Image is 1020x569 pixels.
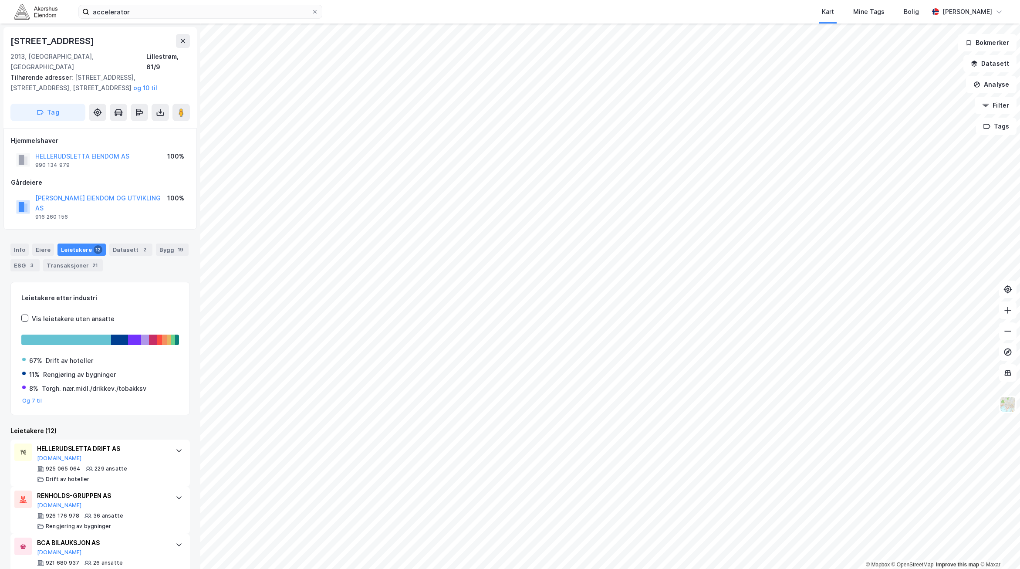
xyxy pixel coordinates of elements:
a: Improve this map [936,562,979,568]
div: 19 [176,245,185,254]
div: Mine Tags [853,7,885,17]
img: akershus-eiendom-logo.9091f326c980b4bce74ccdd9f866810c.svg [14,4,57,19]
div: Gårdeiere [11,177,189,188]
div: 12 [94,245,102,254]
div: Kontrollprogram for chat [976,527,1020,569]
input: Søk på adresse, matrikkel, gårdeiere, leietakere eller personer [89,5,311,18]
div: 36 ansatte [93,512,123,519]
div: 67% [29,356,42,366]
div: Vis leietakere uten ansatte [32,314,115,324]
div: [STREET_ADDRESS], [STREET_ADDRESS], [STREET_ADDRESS] [10,72,183,93]
button: [DOMAIN_NAME] [37,502,82,509]
div: [STREET_ADDRESS] [10,34,96,48]
div: 8% [29,383,38,394]
div: Info [10,244,29,256]
div: [PERSON_NAME] [942,7,992,17]
div: Datasett [109,244,152,256]
div: 990 134 979 [35,162,70,169]
button: Filter [975,97,1017,114]
div: 916 260 156 [35,213,68,220]
div: 11% [29,369,40,380]
button: [DOMAIN_NAME] [37,549,82,556]
div: Kart [822,7,834,17]
div: Eiere [32,244,54,256]
div: 926 176 978 [46,512,79,519]
div: 229 ansatte [95,465,127,472]
div: RENHOLDS-GRUPPEN AS [37,491,167,501]
button: Datasett [963,55,1017,72]
div: 100% [167,151,184,162]
div: 2013, [GEOGRAPHIC_DATA], [GEOGRAPHIC_DATA] [10,51,146,72]
div: 925 065 064 [46,465,81,472]
span: Tilhørende adresser: [10,74,75,81]
div: Drift av hoteller [46,356,93,366]
div: Leietakere (12) [10,426,190,436]
div: Bolig [904,7,919,17]
a: OpenStreetMap [892,562,934,568]
div: HELLERUDSLETTA DRIFT AS [37,444,167,454]
div: 2 [140,245,149,254]
div: 3 [27,261,36,270]
div: Drift av hoteller [46,476,89,483]
button: [DOMAIN_NAME] [37,455,82,462]
div: 921 680 937 [46,559,79,566]
a: Mapbox [866,562,890,568]
div: Bygg [156,244,189,256]
div: Torgh. nær.midl./drikkev./tobakksv [42,383,146,394]
iframe: Chat Widget [976,527,1020,569]
div: 21 [91,261,99,270]
div: 100% [167,193,184,203]
div: Rengjøring av bygninger [46,523,111,530]
button: Bokmerker [958,34,1017,51]
button: Analyse [966,76,1017,93]
img: Z [1000,396,1016,413]
button: Tag [10,104,85,121]
div: Transaksjoner [43,259,103,271]
div: Hjemmelshaver [11,135,189,146]
button: Og 7 til [22,397,42,404]
div: ESG [10,259,40,271]
div: Rengjøring av bygninger [43,369,116,380]
div: BCA BILAUKSJON AS [37,538,167,548]
div: Lillestrøm, 61/9 [146,51,190,72]
button: Tags [976,118,1017,135]
div: Leietakere [57,244,106,256]
div: 26 ansatte [93,559,123,566]
div: Leietakere etter industri [21,293,179,303]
